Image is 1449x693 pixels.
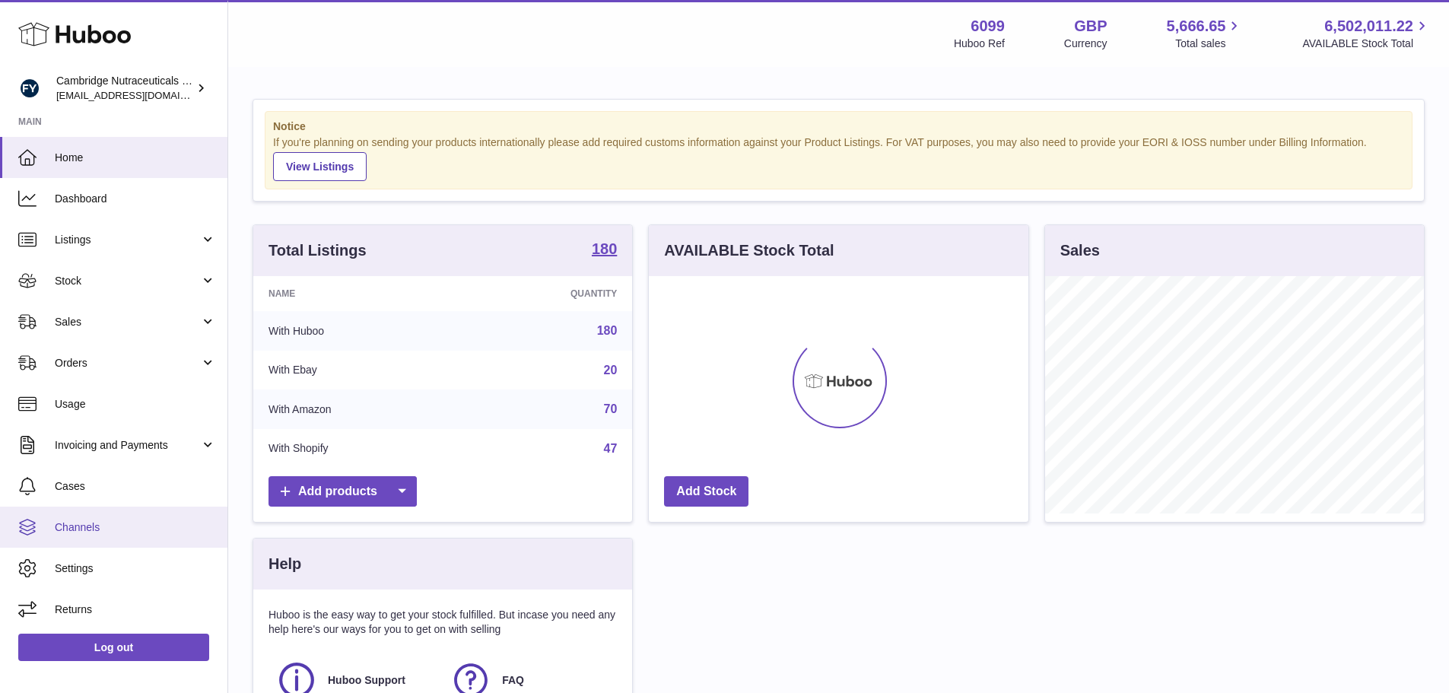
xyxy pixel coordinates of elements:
[1060,240,1100,261] h3: Sales
[273,152,367,181] a: View Listings
[664,476,748,507] a: Add Stock
[18,77,41,100] img: internalAdmin-6099@internal.huboo.com
[328,673,405,688] span: Huboo Support
[269,554,301,574] h3: Help
[461,276,633,311] th: Quantity
[55,520,216,535] span: Channels
[604,364,618,377] a: 20
[269,240,367,261] h3: Total Listings
[253,389,461,429] td: With Amazon
[604,442,618,455] a: 47
[56,74,193,103] div: Cambridge Nutraceuticals Ltd
[253,311,461,351] td: With Huboo
[253,276,461,311] th: Name
[253,351,461,390] td: With Ebay
[55,274,200,288] span: Stock
[253,429,461,469] td: With Shopify
[273,119,1404,134] strong: Notice
[55,233,200,247] span: Listings
[55,151,216,165] span: Home
[1064,37,1107,51] div: Currency
[55,602,216,617] span: Returns
[592,241,617,259] a: 180
[55,356,200,370] span: Orders
[55,315,200,329] span: Sales
[56,89,224,101] span: [EMAIL_ADDRESS][DOMAIN_NAME]
[1302,37,1431,51] span: AVAILABLE Stock Total
[597,324,618,337] a: 180
[18,634,209,661] a: Log out
[55,479,216,494] span: Cases
[55,397,216,412] span: Usage
[664,240,834,261] h3: AVAILABLE Stock Total
[1175,37,1243,51] span: Total sales
[1167,16,1226,37] span: 5,666.65
[55,192,216,206] span: Dashboard
[55,438,200,453] span: Invoicing and Payments
[592,241,617,256] strong: 180
[604,402,618,415] a: 70
[971,16,1005,37] strong: 6099
[1324,16,1413,37] span: 6,502,011.22
[1302,16,1431,51] a: 6,502,011.22 AVAILABLE Stock Total
[269,608,617,637] p: Huboo is the easy way to get your stock fulfilled. But incase you need any help here's our ways f...
[954,37,1005,51] div: Huboo Ref
[273,135,1404,181] div: If you're planning on sending your products internationally please add required customs informati...
[502,673,524,688] span: FAQ
[1074,16,1107,37] strong: GBP
[269,476,417,507] a: Add products
[55,561,216,576] span: Settings
[1167,16,1244,51] a: 5,666.65 Total sales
